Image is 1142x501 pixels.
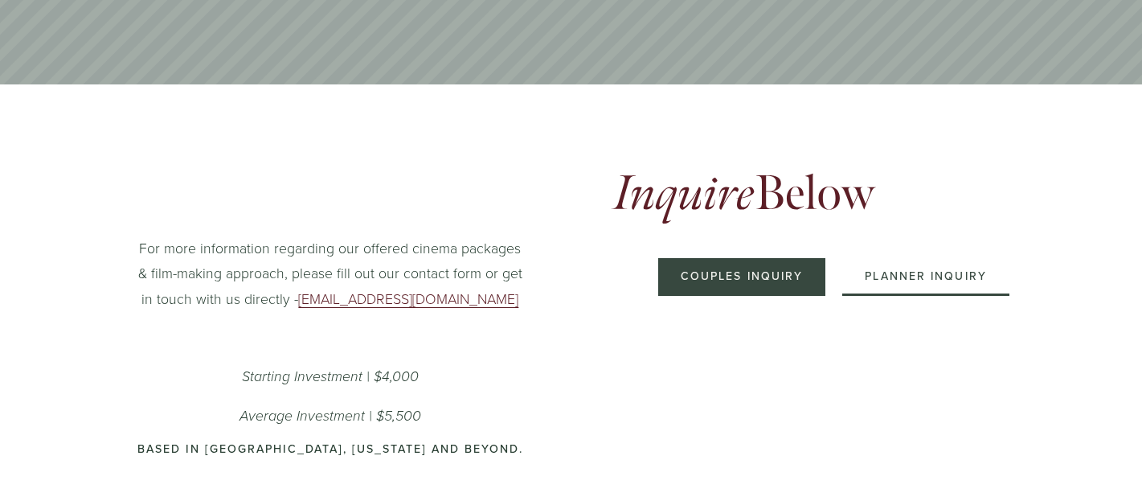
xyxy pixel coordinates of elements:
p: Based in [GEOGRAPHIC_DATA], [US_STATE] and beyond. [133,442,527,456]
em: Starting Investment | $4,000 [242,368,419,385]
p: For more information regarding our offered cinema packages & film-making approach, please fill ou... [133,236,527,313]
a: [EMAIL_ADDRESS][DOMAIN_NAME] [298,289,518,308]
button: Couples Inquiry [658,258,826,296]
h2: Below [615,167,1053,220]
button: Planner Inquiry [842,258,1009,296]
em: Inquire [615,163,755,224]
em: Average Investment | $5,500 [239,408,421,425]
